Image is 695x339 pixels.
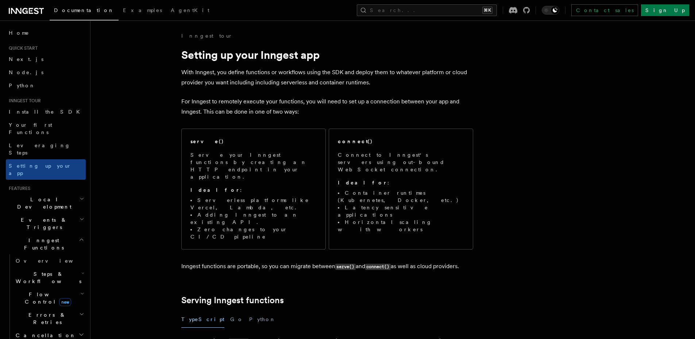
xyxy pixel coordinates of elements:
span: Errors & Retries [13,311,79,326]
p: : [338,179,464,186]
span: Python [9,83,35,88]
span: Inngest Functions [6,237,79,251]
p: For Inngest to remotely execute your functions, you will need to set up a connection between your... [181,96,473,117]
a: Overview [13,254,86,267]
li: Latency sensitive applications [338,204,464,218]
span: Install the SDK [9,109,84,115]
button: Steps & Workflows [13,267,86,288]
code: connect() [365,264,391,270]
span: Documentation [54,7,114,13]
span: Home [9,29,29,37]
p: Inngest functions are portable, so you can migrate between and as well as cloud providers. [181,261,473,272]
span: Setting up your app [9,163,72,176]
span: Next.js [9,56,43,62]
li: Adding Inngest to an existing API. [190,211,317,226]
a: Serving Inngest functions [181,295,284,305]
li: Container runtimes (Kubernetes, Docker, etc.) [338,189,464,204]
a: Inngest tour [181,32,232,39]
a: Contact sales [571,4,638,16]
h1: Setting up your Inngest app [181,48,473,61]
button: Local Development [6,193,86,213]
span: Node.js [9,69,43,75]
button: Flow Controlnew [13,288,86,308]
p: With Inngest, you define functions or workflows using the SDK and deploy them to whatever platfor... [181,67,473,88]
button: Inngest Functions [6,234,86,254]
a: connect()Connect to Inngest's servers using out-bound WebSocket connection.Ideal for:Container ru... [329,129,473,250]
strong: Ideal for [190,187,240,193]
a: Node.js [6,66,86,79]
span: Features [6,186,30,191]
a: Examples [119,2,166,20]
span: Flow Control [13,291,80,305]
li: Zero changes to your CI/CD pipeline [190,226,317,240]
span: Leveraging Steps [9,142,70,156]
button: Events & Triggers [6,213,86,234]
a: Documentation [50,2,119,20]
button: Go [230,311,243,328]
span: AgentKit [171,7,209,13]
a: Setting up your app [6,159,86,180]
a: AgentKit [166,2,214,20]
li: Horizontal scaling with workers [338,218,464,233]
button: Toggle dark mode [542,6,559,15]
button: Python [249,311,276,328]
kbd: ⌘K [482,7,493,14]
a: serve()Serve your Inngest functions by creating an HTTP endpoint in your application.Ideal for:Se... [181,129,326,250]
span: new [59,298,71,306]
span: Events & Triggers [6,216,80,231]
p: Connect to Inngest's servers using out-bound WebSocket connection. [338,151,464,173]
button: TypeScript [181,311,224,328]
h2: connect() [338,138,373,145]
li: Serverless platforms like Vercel, Lambda, etc. [190,197,317,211]
p: : [190,186,317,194]
code: serve() [335,264,356,270]
a: Next.js [6,53,86,66]
a: Python [6,79,86,92]
span: Examples [123,7,162,13]
strong: Ideal for [338,180,387,186]
span: Overview [16,258,91,264]
a: Install the SDK [6,105,86,118]
span: Steps & Workflows [13,270,81,285]
p: Serve your Inngest functions by creating an HTTP endpoint in your application. [190,151,317,180]
span: Your first Functions [9,122,52,135]
a: Your first Functions [6,118,86,139]
span: Local Development [6,196,80,210]
button: Errors & Retries [13,308,86,329]
a: Home [6,26,86,39]
span: Cancellation [13,332,76,339]
span: Quick start [6,45,38,51]
button: Search...⌘K [357,4,497,16]
a: Sign Up [641,4,689,16]
h2: serve() [190,138,224,145]
a: Leveraging Steps [6,139,86,159]
span: Inngest tour [6,98,41,104]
